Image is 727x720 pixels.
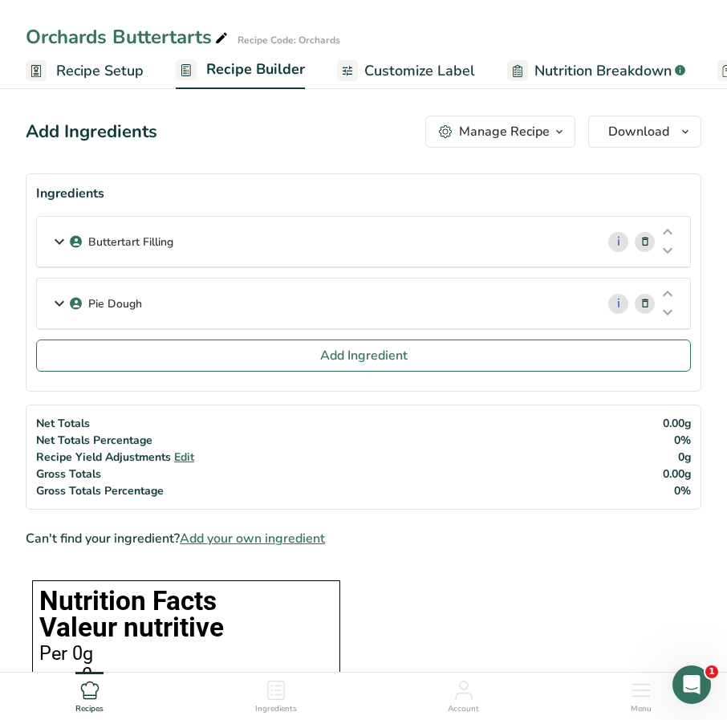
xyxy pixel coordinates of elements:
a: Recipe Setup [26,53,144,89]
p: Pie Dough [88,295,142,312]
button: Manage Recipe [425,116,575,148]
span: 1 [705,665,718,678]
div: Hire an Expert Services [33,416,269,433]
iframe: Intercom live chat [672,665,711,704]
img: Profile image for Rana [202,26,234,58]
span: Customize Label [364,60,475,82]
span: 0% [674,433,691,448]
img: Profile image for Aya [172,26,204,58]
span: Net Totals Percentage [36,433,152,448]
div: Recipe Code: Orchards [238,33,340,47]
div: Per 0g [39,645,333,664]
a: Customize Label [337,53,475,89]
div: How Subscription Upgrades Work on [DOMAIN_NAME] [33,369,269,403]
div: Orchards Buttertarts [26,22,231,51]
div: Close [276,26,305,55]
div: Add Ingredients [26,119,157,145]
span: Nutrition Breakdown [534,60,672,82]
div: Buttertart Filling i [37,217,690,267]
div: Manage Recipe [459,122,550,141]
button: News [241,501,321,565]
span: Download [608,122,669,141]
div: BIG NEWS: Our New Supplement Labeling Software is Here [16,454,305,657]
div: How to Print Your Labels & Choose the Right Printer [33,323,269,356]
span: 0g [678,449,691,465]
div: Hire an Expert Services [23,409,298,439]
span: Add your own ingredient [180,529,325,548]
div: How to Print Your Labels & Choose the Right Printer [23,316,298,363]
span: Add Ingredient [320,346,408,365]
p: Hi Smiths 👋 [32,114,289,141]
img: Profile image for Rachelle [233,26,265,58]
span: 0.00g [663,416,691,431]
span: Menu [631,703,652,715]
a: Nutrition Breakdown [507,53,685,89]
span: Net Totals [36,416,90,431]
div: Pie Dough i [37,279,690,329]
p: Buttertart Filling [88,234,173,250]
span: Gross Totals Percentage [36,483,164,498]
a: Recipe Builder [176,51,305,90]
span: Ingredients [255,703,297,715]
span: Account [448,703,479,715]
div: How Subscription Upgrades Work on [DOMAIN_NAME] [23,363,298,409]
div: Send us a message [16,189,305,233]
button: Download [588,116,701,148]
span: Recipe Yield Adjustments [36,449,171,465]
div: Send us a message [33,202,268,219]
img: BIG NEWS: Our New Supplement Labeling Software is Here [17,455,304,567]
a: Account [448,673,479,716]
div: Hire an Expert Services [23,287,298,316]
p: How can we help? [32,141,289,169]
button: Search for help [23,248,298,280]
button: Add Ingredient [36,340,691,372]
span: 0.00g [663,466,691,482]
h1: Nutrition Facts Valeur nutritive [39,588,333,641]
span: Help [188,541,213,552]
span: Home [22,541,58,552]
span: Recipe Setup [56,60,144,82]
span: Edit [174,449,194,465]
div: Hire an Expert Services [33,293,269,310]
button: Help [160,501,241,565]
a: Recipes [75,673,104,716]
a: i [608,294,628,314]
div: Can't find your ingredient? [26,529,701,548]
span: Recipes [75,703,104,715]
span: Search for help [33,256,130,273]
span: Recipe Builder [206,59,305,80]
div: pour 0g [39,666,333,685]
span: Gross Totals [36,466,101,482]
span: Messages [93,541,148,552]
div: Ingredients [36,184,691,203]
button: Messages [80,501,160,565]
a: i [608,232,628,252]
img: logo [32,36,140,51]
span: News [266,541,296,552]
a: Ingredients [255,673,297,716]
span: 0% [674,483,691,498]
